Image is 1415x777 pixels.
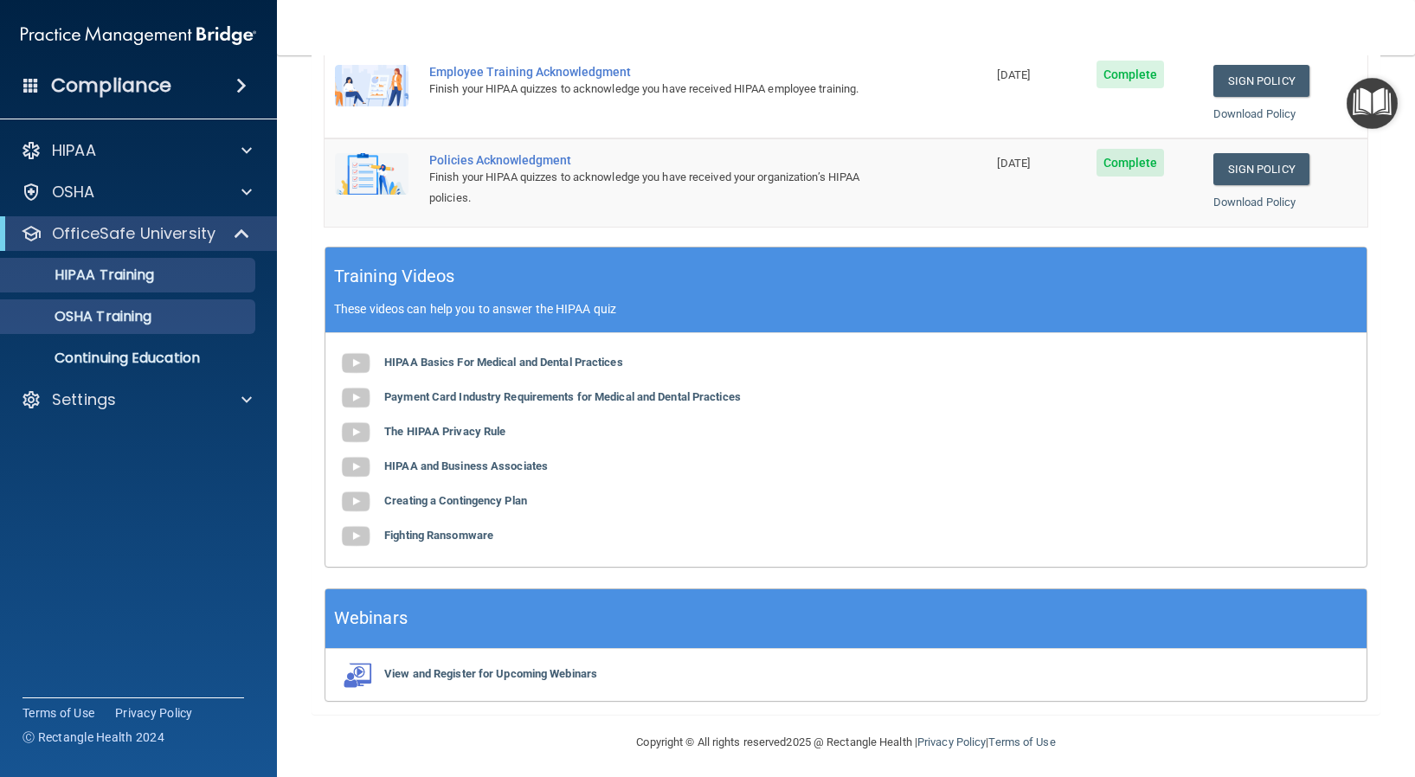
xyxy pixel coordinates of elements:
img: webinarIcon.c7ebbf15.png [338,662,373,688]
h4: Compliance [51,74,171,98]
img: gray_youtube_icon.38fcd6cc.png [338,381,373,415]
b: The HIPAA Privacy Rule [384,425,505,438]
div: Finish your HIPAA quizzes to acknowledge you have received your organization’s HIPAA policies. [429,167,900,209]
p: Continuing Education [11,350,248,367]
a: Terms of Use [988,735,1055,748]
div: Finish your HIPAA quizzes to acknowledge you have received HIPAA employee training. [429,79,900,100]
img: gray_youtube_icon.38fcd6cc.png [338,519,373,554]
iframe: Drift Widget Chat Controller [1116,654,1394,723]
a: Settings [21,389,252,410]
p: HIPAA [52,140,96,161]
h5: Webinars [334,603,408,633]
span: Ⓒ Rectangle Health 2024 [23,729,164,746]
a: Sign Policy [1213,153,1309,185]
b: Creating a Contingency Plan [384,494,527,507]
span: [DATE] [997,68,1030,81]
a: HIPAA [21,140,252,161]
div: Employee Training Acknowledgment [429,65,900,79]
img: gray_youtube_icon.38fcd6cc.png [338,415,373,450]
b: Fighting Ransomware [384,529,493,542]
span: Complete [1097,149,1165,177]
b: Payment Card Industry Requirements for Medical and Dental Practices [384,390,741,403]
button: Open Resource Center [1347,78,1398,129]
a: Sign Policy [1213,65,1309,97]
a: Privacy Policy [917,735,986,748]
h5: Training Videos [334,261,455,292]
img: gray_youtube_icon.38fcd6cc.png [338,485,373,519]
div: Policies Acknowledgment [429,153,900,167]
p: OfficeSafe University [52,223,215,244]
div: Copyright © All rights reserved 2025 @ Rectangle Health | | [531,715,1162,770]
img: gray_youtube_icon.38fcd6cc.png [338,346,373,381]
b: View and Register for Upcoming Webinars [384,667,597,680]
a: Terms of Use [23,704,94,722]
p: These videos can help you to answer the HIPAA quiz [334,302,1358,316]
b: HIPAA and Business Associates [384,459,548,472]
p: Settings [52,389,116,410]
span: Complete [1097,61,1165,88]
p: OSHA [52,182,95,202]
p: HIPAA Training [11,266,154,284]
b: HIPAA Basics For Medical and Dental Practices [384,356,623,369]
a: OfficeSafe University [21,223,251,244]
a: OSHA [21,182,252,202]
a: Privacy Policy [115,704,193,722]
p: OSHA Training [11,308,151,325]
span: [DATE] [997,157,1030,170]
img: PMB logo [21,18,256,53]
img: gray_youtube_icon.38fcd6cc.png [338,450,373,485]
a: Download Policy [1213,196,1296,209]
a: Download Policy [1213,107,1296,120]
